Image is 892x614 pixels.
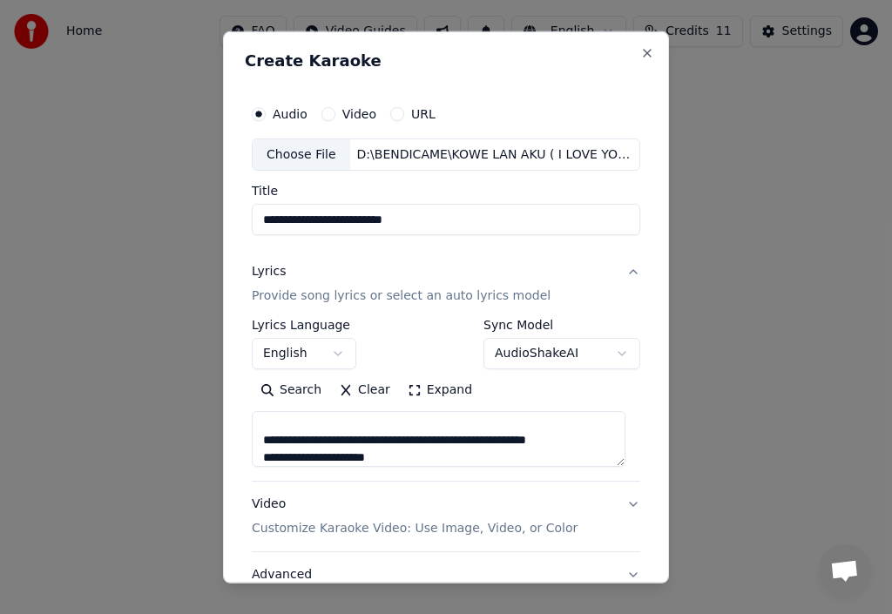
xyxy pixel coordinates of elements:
div: D:\BENDICAME\KOWE LAN AKU ( I LOVE YOU ).mp3 [350,145,639,163]
div: Video [252,496,578,537]
div: Lyrics [252,263,286,280]
div: LyricsProvide song lyrics or select an auto lyrics model [252,319,640,481]
button: VideoCustomize Karaoke Video: Use Image, Video, or Color [252,482,640,551]
label: Title [252,185,640,197]
label: Sync Model [483,319,640,331]
label: URL [411,107,436,119]
p: Provide song lyrics or select an auto lyrics model [252,287,551,305]
p: Customize Karaoke Video: Use Image, Video, or Color [252,520,578,537]
button: Expand [399,376,481,404]
h2: Create Karaoke [245,52,647,68]
button: LyricsProvide song lyrics or select an auto lyrics model [252,249,640,319]
button: Search [252,376,330,404]
label: Audio [273,107,307,119]
label: Lyrics Language [252,319,356,331]
button: Clear [330,376,399,404]
div: Choose File [253,138,350,170]
label: Video [342,107,376,119]
button: Advanced [252,552,640,597]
